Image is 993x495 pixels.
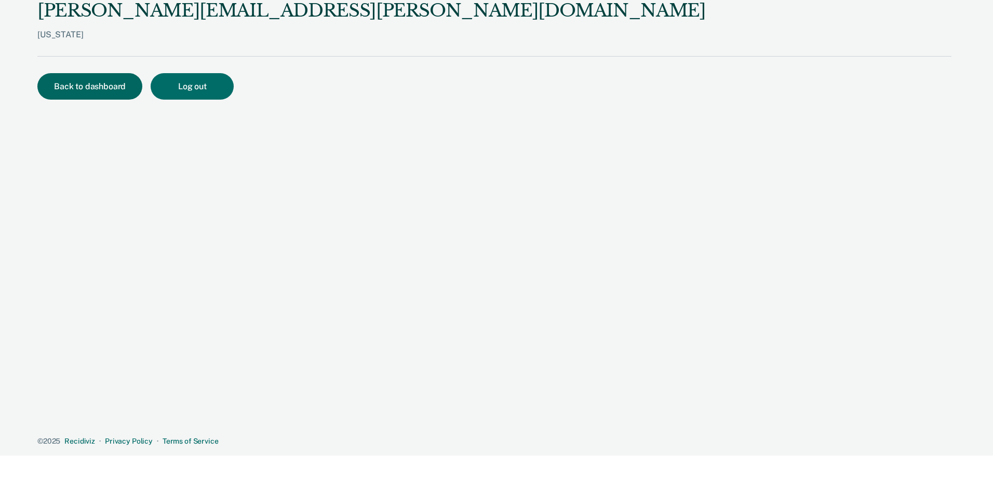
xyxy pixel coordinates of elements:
div: · · [37,437,951,446]
a: Terms of Service [163,437,219,445]
button: Log out [151,73,234,100]
div: [US_STATE] [37,30,706,56]
a: Privacy Policy [105,437,153,445]
button: Back to dashboard [37,73,142,100]
a: Recidiviz [64,437,95,445]
span: © 2025 [37,437,60,445]
a: Back to dashboard [37,82,151,91]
